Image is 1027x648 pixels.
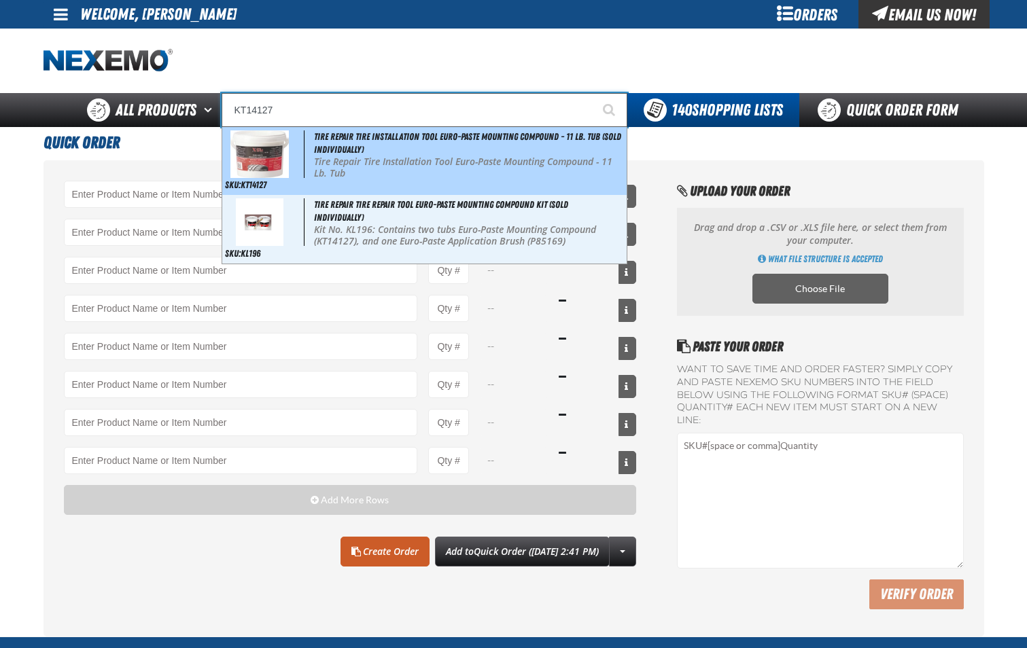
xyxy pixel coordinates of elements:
button: View All Prices [619,185,636,208]
button: View All Prices [619,299,636,322]
: Product [64,333,418,360]
button: Add toQuick Order ([DATE] 2:41 PM) [435,537,610,566]
button: View All Prices [619,375,636,398]
input: Product Quantity [428,333,469,360]
span: All Products [116,98,196,122]
span: Quick Order ([DATE] 2:41 PM) [474,545,599,558]
input: Search [222,93,627,127]
input: Product Quantity [428,409,469,436]
: Product [64,409,418,436]
: Product [64,295,418,322]
button: You have 140 Shopping Lists. Open to view details [627,93,799,127]
button: Open All Products pages [199,93,222,127]
button: View All Prices [619,413,636,436]
a: Get Directions of how to import multiple products using an CSV, XLSX or ODS file. Opens a popup [758,253,883,266]
span: Tire Repair Tire Repair Tool Euro-Paste Mounting Compound Kit (Sold Individually) [314,199,568,223]
span: Add to [446,545,599,558]
button: View All Prices [619,451,636,474]
button: View All Prices [619,223,636,246]
input: Product Quantity [428,257,469,284]
p: Tire Repair Tire Installation Tool Euro-Paste Mounting Compound - 11 Lb. Tub [314,156,624,179]
span: SKU:KL196 [225,248,260,259]
img: 5b1157f82fa7c433391500-kl196.jpg [236,198,283,246]
img: 5b11585b02810927665882-kt14127.jpg [230,130,289,178]
: Product [64,447,418,474]
label: Choose CSV, XLSX or ODS file to import multiple products. Opens a popup [752,274,888,304]
h2: Paste Your Order [677,336,963,357]
input: Product Quantity [428,371,469,398]
label: Want to save time and order faster? Simply copy and paste NEXEMO SKU numbers into the field below... [677,363,963,427]
button: View All Prices [619,261,636,284]
a: Home [43,49,173,73]
input: Product Quantity [428,295,469,322]
span: Shopping Lists [672,101,783,120]
img: Nexemo logo [43,49,173,73]
: Product [64,371,418,398]
p: Kit No. KL196: Contains two tubs Euro-Paste Mounting Compound (KT14127), and one Euro-Paste Appli... [314,224,624,247]
p: Drag and drop a .CSV or .XLS file here, or select them from your computer. [691,221,950,247]
a: More Actions [609,537,636,566]
h2: Upload Your Order [677,181,963,201]
span: Add More Rows [321,494,389,505]
button: View All Prices [619,337,636,360]
input: Product Quantity [428,447,469,474]
span: SKU:KT14127 [225,179,266,190]
a: Quick Order Form [799,93,984,127]
span: Quick Order [43,133,120,152]
: Product [64,219,418,246]
: Product [64,257,418,284]
span: Tire Repair Tire Installation Tool Euro-Paste Mounting Compound - 11 Lb. Tub (Sold Individually) [314,131,621,155]
a: Create Order [341,537,430,566]
button: Add More Rows [64,485,637,515]
strong: 140 [672,101,692,120]
input: Product [64,181,418,208]
button: Start Searching [593,93,627,127]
